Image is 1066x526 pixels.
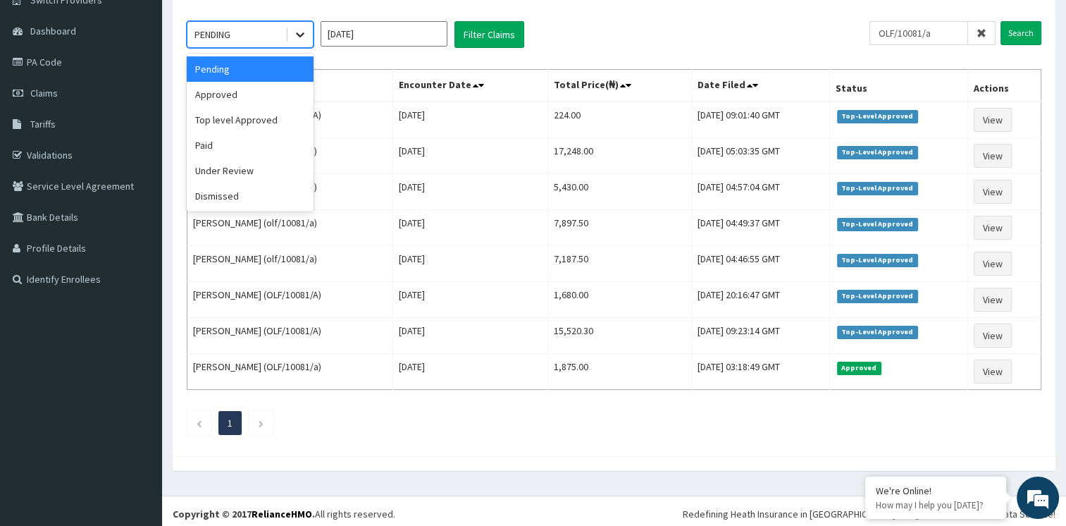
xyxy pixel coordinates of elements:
td: [DATE] [392,102,547,138]
a: View [974,216,1012,240]
td: [DATE] [392,138,547,174]
span: Top-Level Approved [837,254,918,267]
a: View [974,252,1012,276]
div: PENDING [194,27,230,42]
div: Top level Approved [187,107,314,133]
td: 1,875.00 [547,354,691,390]
div: Paid [187,133,314,158]
td: [DATE] [392,282,547,318]
td: [DATE] 04:57:04 GMT [691,174,829,210]
a: Next page [258,417,264,429]
span: Top-Level Approved [837,146,918,159]
img: d_794563401_company_1708531726252_794563401 [26,71,57,106]
td: [DATE] 09:01:40 GMT [691,102,829,138]
span: Dashboard [30,25,76,37]
th: Date Filed [691,70,829,102]
a: View [974,180,1012,204]
td: 15,520.30 [547,318,691,354]
th: Status [829,70,967,102]
span: Top-Level Approved [837,290,918,302]
p: How may I help you today? [876,499,996,511]
input: Select Month and Year [321,21,447,47]
td: 7,187.50 [547,246,691,282]
td: [PERSON_NAME] (OLF/10081/a) [187,354,393,390]
td: [DATE] [392,354,547,390]
td: [DATE] [392,210,547,246]
td: 1,680.00 [547,282,691,318]
span: Approved [837,362,881,374]
input: Search by HMO ID [869,21,968,45]
td: [DATE] [392,174,547,210]
div: Dismissed [187,183,314,209]
td: [DATE] 05:03:35 GMT [691,138,829,174]
div: Pending [187,56,314,82]
div: We're Online! [876,484,996,497]
button: Filter Claims [454,21,524,48]
td: 5,430.00 [547,174,691,210]
input: Search [1000,21,1041,45]
td: 17,248.00 [547,138,691,174]
td: [PERSON_NAME] (olf/10081/a) [187,246,393,282]
a: View [974,108,1012,132]
div: Minimize live chat window [231,7,265,41]
th: Total Price(₦) [547,70,691,102]
strong: Copyright © 2017 . [173,508,315,520]
td: [PERSON_NAME] (OLF/10081/A) [187,282,393,318]
a: Page 1 is your current page [228,417,233,429]
td: [DATE] [392,246,547,282]
th: Actions [967,70,1041,102]
td: [DATE] 04:46:55 GMT [691,246,829,282]
div: Redefining Heath Insurance in [GEOGRAPHIC_DATA] using Telemedicine and Data Science! [683,507,1055,521]
span: Top-Level Approved [837,218,918,231]
a: View [974,360,1012,384]
textarea: Type your message and hit 'Enter' [7,365,268,414]
span: Claims [30,87,58,99]
td: 7,897.50 [547,210,691,246]
span: Top-Level Approved [837,110,918,123]
a: View [974,144,1012,168]
a: View [974,288,1012,312]
div: Under Review [187,158,314,183]
td: [DATE] [392,318,547,354]
a: RelianceHMO [252,508,312,520]
span: Top-Level Approved [837,326,918,338]
td: [PERSON_NAME] (OLF/10081/A) [187,318,393,354]
td: [DATE] 04:49:37 GMT [691,210,829,246]
th: Encounter Date [392,70,547,102]
td: [PERSON_NAME] (olf/10081/a) [187,210,393,246]
td: [DATE] 03:18:49 GMT [691,354,829,390]
span: Top-Level Approved [837,182,918,195]
td: [DATE] 09:23:14 GMT [691,318,829,354]
a: Previous page [196,417,202,429]
a: View [974,324,1012,348]
span: We're online! [82,167,194,310]
div: Approved [187,82,314,107]
td: [DATE] 20:16:47 GMT [691,282,829,318]
td: 224.00 [547,102,691,138]
span: Tariffs [30,118,56,130]
div: Chat with us now [73,79,237,97]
